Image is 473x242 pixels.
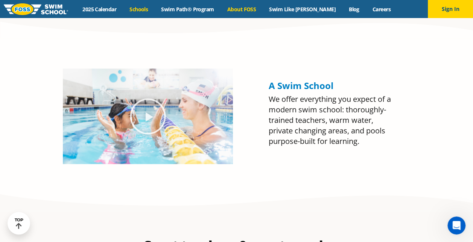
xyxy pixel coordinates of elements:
[269,94,396,147] p: We offer everything you expect of a modern swim school: thoroughly-trained teachers, warm water, ...
[269,79,333,92] span: A Swim School
[263,6,342,13] a: Swim Like [PERSON_NAME]
[221,6,263,13] a: About FOSS
[63,69,233,164] img: Olympian Regan Smith, FOSS
[342,6,366,13] a: Blog
[366,6,397,13] a: Careers
[447,216,465,234] iframe: Intercom live chat
[15,218,23,229] div: TOP
[155,6,221,13] a: Swim Path® Program
[123,6,155,13] a: Schools
[4,3,68,15] img: FOSS Swim School Logo
[76,6,123,13] a: 2025 Calendar
[129,98,167,135] div: Play Video about Olympian Regan Smith, FOSS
